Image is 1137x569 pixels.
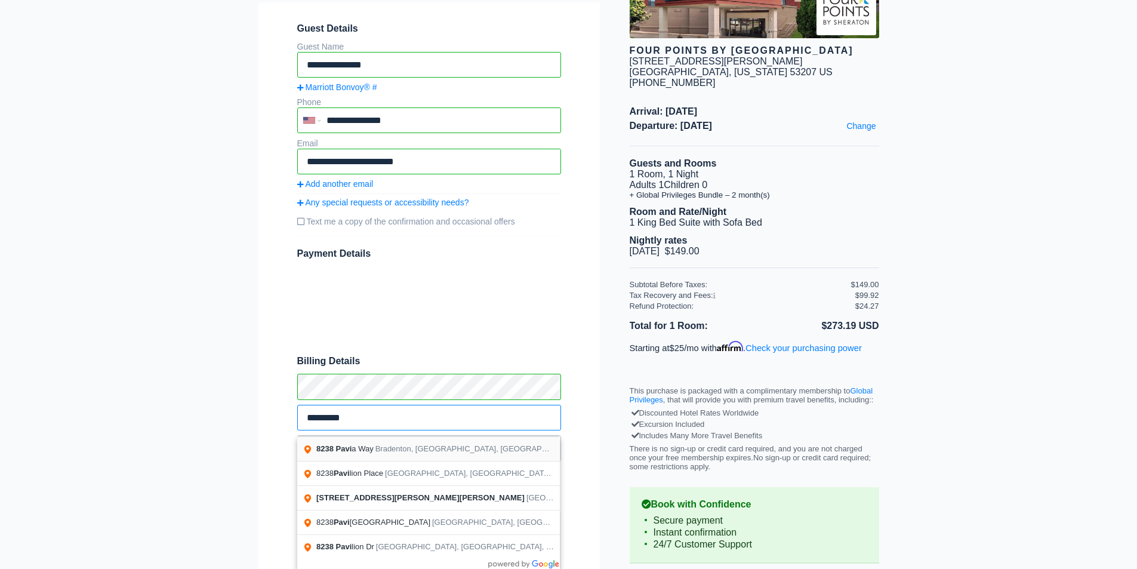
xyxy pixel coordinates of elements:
[316,542,352,551] span: 8238 Pavi
[630,217,879,228] li: 1 King Bed Suite with Sofa Bed
[630,106,879,117] span: Arrival: [DATE]
[630,280,851,289] div: Subtotal Before Taxes:
[664,180,707,190] span: Children 0
[717,341,743,352] span: Affirm
[630,67,732,77] span: [GEOGRAPHIC_DATA],
[630,78,879,88] div: [PHONE_NUMBER]
[851,280,879,289] div: $149.00
[297,248,371,259] span: Payment Details
[642,527,867,539] li: Instant confirmation
[630,453,871,471] span: No sign-up or credit card required; some restrictions apply.
[633,407,876,419] div: Discounted Hotel Rates Worldwide
[633,419,876,430] div: Excursion Included
[745,343,862,353] a: Check your purchasing power - Learn more about Affirm Financing (opens in modal)
[297,356,561,367] span: Billing Details
[630,386,879,404] p: This purchase is packaged with a complimentary membership to , that will provide you with premium...
[855,291,879,300] div: $99.92
[297,212,561,231] label: Text me a copy of the confirmation and occasional offers
[819,67,833,77] span: US
[376,542,627,551] span: [GEOGRAPHIC_DATA], [GEOGRAPHIC_DATA], [GEOGRAPHIC_DATA]
[790,67,817,77] span: 53207
[375,444,581,453] span: Bradenton, [GEOGRAPHIC_DATA], [GEOGRAPHIC_DATA]
[630,190,879,199] li: + Global Privileges Bundle – 2 month(s)
[734,67,787,77] span: [US_STATE]
[297,198,561,207] a: Any special requests or accessibility needs?
[526,493,777,502] span: [GEOGRAPHIC_DATA], [GEOGRAPHIC_DATA], [GEOGRAPHIC_DATA]
[642,499,867,510] b: Book with Confidence
[642,515,867,527] li: Secure payment
[633,430,876,441] div: Includes Many More Travel Benefits
[630,386,873,404] a: Global Privileges
[630,318,754,334] li: Total for 1 Room:
[630,341,879,353] p: Starting at /mo with .
[334,469,350,478] span: Pavi
[630,158,717,168] b: Guests and Rooms
[298,109,323,132] div: United States: +1
[630,169,879,180] li: 1 Room, 1 Night
[297,42,344,51] label: Guest Name
[336,444,352,453] span: Pavi
[642,539,867,550] li: 24/7 Customer Support
[630,45,879,56] div: Four Points by [GEOGRAPHIC_DATA]
[855,302,879,310] div: $24.27
[670,343,685,353] span: $25
[630,207,727,217] b: Room and Rate/Night
[295,264,563,343] iframe: Secure payment input frame
[432,518,683,527] span: [GEOGRAPHIC_DATA], [GEOGRAPHIC_DATA], [GEOGRAPHIC_DATA]
[630,235,688,245] b: Nightly rates
[630,121,879,131] span: Departure: [DATE]
[316,469,385,478] span: 8238 lion Place
[316,444,375,453] span: a Way
[297,179,561,189] a: Add another email
[334,518,350,527] span: Pavi
[297,139,318,148] label: Email
[630,180,879,190] li: Adults 1
[297,82,561,92] a: Marriott Bonvoy® #
[754,318,879,334] li: $273.19 USD
[297,97,321,107] label: Phone
[630,302,855,310] div: Refund Protection:
[385,469,636,478] span: [GEOGRAPHIC_DATA], [GEOGRAPHIC_DATA], [GEOGRAPHIC_DATA]
[843,118,879,134] a: Change
[630,56,803,67] div: [STREET_ADDRESS][PERSON_NAME]
[316,518,432,527] span: 8238 [GEOGRAPHIC_DATA]
[316,493,525,502] span: [STREET_ADDRESS][PERSON_NAME][PERSON_NAME]
[630,246,700,256] span: [DATE] $149.00
[316,444,334,453] span: 8238
[630,291,851,300] div: Tax Recovery and Fees:
[316,542,376,551] span: lion Dr
[297,23,561,34] span: Guest Details
[630,444,879,471] p: There is no sign-up or credit card required, and you are not charged once your free membership ex...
